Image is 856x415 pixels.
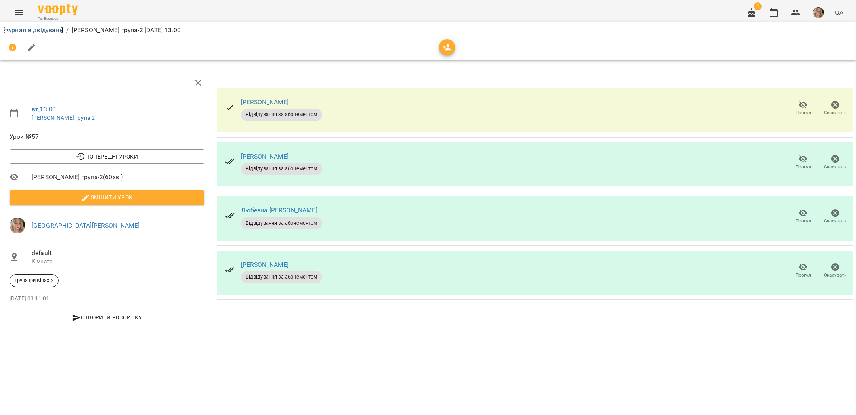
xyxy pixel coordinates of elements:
span: Відвідування за абонементом [241,111,322,118]
img: Voopty Logo [38,4,78,15]
button: Прогул [787,260,819,282]
button: Скасувати [819,206,851,228]
span: Попередні уроки [16,152,198,161]
button: Скасувати [819,260,851,282]
p: Кімната [32,258,204,266]
p: [PERSON_NAME] група-2 [DATE] 13:00 [72,25,181,35]
a: [PERSON_NAME] [241,153,289,160]
span: Відвідування за абонементом [241,220,322,227]
span: Прогул [795,272,811,279]
span: Відвідування за абонементом [241,165,322,172]
span: Скасувати [824,218,847,224]
button: Створити розсилку [10,310,204,325]
button: Попередні уроки [10,149,204,164]
button: Menu [10,3,29,22]
a: Любезна [PERSON_NAME] [241,207,317,214]
a: [PERSON_NAME] [241,98,289,106]
span: [PERSON_NAME] група-2 ( 60 хв. ) [32,172,204,182]
button: Прогул [787,151,819,174]
span: Прогул [795,164,811,170]
button: Прогул [787,98,819,120]
span: Відвідування за абонементом [241,273,322,281]
span: UA [835,8,843,17]
a: [GEOGRAPHIC_DATA][PERSON_NAME] [32,222,139,229]
li: / [66,25,69,35]
span: Скасувати [824,272,847,279]
div: Група Іри Кінах-2 [10,274,59,287]
span: Група Іри Кінах-2 [10,277,58,284]
span: default [32,249,204,258]
a: Журнал відвідувань [3,26,63,34]
a: вт , 13:00 [32,105,56,113]
img: 96e0e92443e67f284b11d2ea48a6c5b1.jpg [10,218,25,233]
nav: breadcrumb [3,25,853,35]
span: Створити розсилку [13,313,201,322]
button: Змінити урок [10,190,204,205]
span: Прогул [795,218,811,224]
span: Скасувати [824,164,847,170]
span: Скасувати [824,109,847,116]
img: 96e0e92443e67f284b11d2ea48a6c5b1.jpg [813,7,824,18]
span: Змінити урок [16,193,198,202]
button: UA [832,5,846,20]
button: Прогул [787,206,819,228]
span: For Business [38,16,78,21]
p: [DATE] 03:11:01 [10,295,204,303]
a: [PERSON_NAME] [241,261,289,268]
span: Урок №57 [10,132,204,142]
button: Скасувати [819,151,851,174]
a: [PERSON_NAME] група-2 [32,115,95,121]
button: Скасувати [819,98,851,120]
span: 1 [754,2,762,10]
span: Прогул [795,109,811,116]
